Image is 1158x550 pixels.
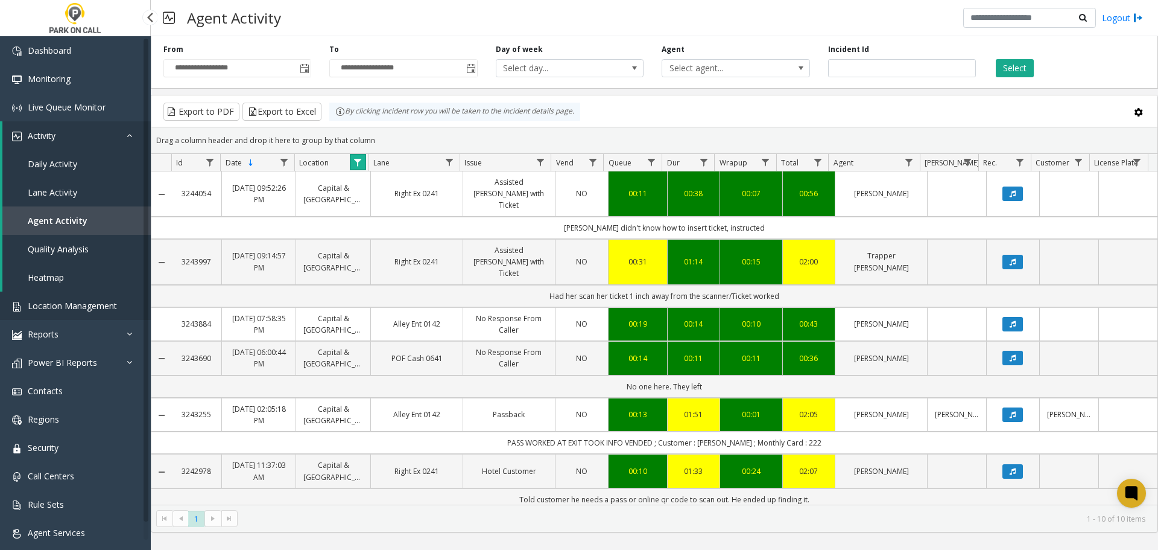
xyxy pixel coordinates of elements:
div: 00:01 [727,409,774,420]
button: Export to Excel [242,103,321,121]
span: Regions [28,414,59,425]
span: Activity [28,130,55,141]
img: 'icon' [12,415,22,425]
a: Alley Ent 0142 [378,409,455,420]
div: Drag a column header and drop it here to group by that column [151,130,1157,151]
a: Daily Activity [2,150,151,178]
span: NO [576,466,587,476]
div: 02:05 [790,409,828,420]
a: Quality Analysis [2,235,151,263]
a: 01:14 [675,256,713,267]
a: [PERSON_NAME] [1047,409,1091,420]
a: [PERSON_NAME] [935,409,979,420]
img: 'icon' [12,444,22,453]
span: Daily Activity [28,158,77,170]
label: Day of week [496,44,543,55]
a: 00:43 [790,318,828,330]
a: Location Filter Menu [350,154,366,170]
a: 02:00 [790,256,828,267]
img: 'icon' [12,387,22,397]
a: Parker Filter Menu [960,154,976,170]
button: Select [996,59,1034,77]
span: Toggle popup [464,60,477,77]
img: 'icon' [12,529,22,539]
span: Reports [28,328,59,340]
a: Capital & [GEOGRAPHIC_DATA] [303,313,363,336]
span: Quality Analysis [28,243,89,255]
span: Rule Sets [28,499,64,510]
img: 'icon' [12,302,22,312]
span: Agent [834,158,853,168]
img: 'icon' [12,46,22,56]
span: NO [576,319,587,329]
span: NO [576,353,587,363]
span: Toggle popup [297,60,311,77]
span: Call Centers [28,470,74,482]
a: Heatmap [2,263,151,292]
div: By clicking Incident row you will be taken to the incident details page. [329,103,580,121]
span: Issue [464,158,482,168]
div: 00:56 [790,188,828,199]
a: Capital & [GEOGRAPHIC_DATA] [303,347,363,369]
a: Rec. Filter Menu [1012,154,1028,170]
a: 02:07 [790,465,828,477]
a: 3243997 [179,256,214,267]
a: NO [563,465,601,477]
span: Lane Activity [28,187,77,198]
a: Capital & [GEOGRAPHIC_DATA] [303,250,363,273]
a: NO [563,256,601,267]
span: NO [576,409,587,420]
a: Capital & [GEOGRAPHIC_DATA] [303,182,363,205]
span: Contacts [28,385,63,397]
a: 3242978 [179,465,214,477]
td: Told customer he needs a pass or online qr code to scan out. He ended up finding it. [171,488,1157,511]
a: 00:19 [616,318,660,330]
span: Date [226,158,242,168]
a: 00:10 [616,465,660,477]
a: 00:07 [727,188,774,199]
img: logout [1133,11,1143,24]
div: 00:11 [616,188,660,199]
kendo-pager-info: 1 - 10 of 10 items [245,514,1145,524]
a: [DATE] 09:52:26 PM [229,182,289,205]
a: Total Filter Menu [809,154,826,170]
a: Capital & [GEOGRAPHIC_DATA] [303,459,363,482]
div: 00:24 [727,465,774,477]
span: Lane [373,158,390,168]
span: Location Management [28,300,117,312]
a: 00:36 [790,353,828,364]
a: Activity [2,121,151,150]
a: 00:11 [727,353,774,364]
span: Page 1 [188,511,204,527]
a: [DATE] 02:05:18 PM [229,403,289,426]
a: Agent Filter Menu [901,154,917,170]
a: 00:14 [675,318,713,330]
a: [PERSON_NAME] [843,465,920,477]
span: Monitoring [28,73,71,85]
label: From [163,44,183,55]
span: Live Queue Monitor [28,101,106,113]
a: [PERSON_NAME] [843,409,920,420]
a: Wrapup Filter Menu [757,154,773,170]
span: Agent Activity [28,215,87,226]
a: 3243255 [179,409,214,420]
a: Issue Filter Menu [532,154,548,170]
a: 00:38 [675,188,713,199]
a: Customer Filter Menu [1071,154,1087,170]
button: Export to PDF [163,103,239,121]
span: Heatmap [28,272,64,283]
a: Hotel Customer [470,465,548,477]
a: [DATE] 11:37:03 AM [229,459,289,482]
a: License Plate Filter Menu [1129,154,1145,170]
a: 00:11 [675,353,713,364]
a: Right Ex 0241 [378,188,455,199]
a: Right Ex 0241 [378,465,455,477]
div: 01:51 [675,409,713,420]
a: NO [563,318,601,330]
